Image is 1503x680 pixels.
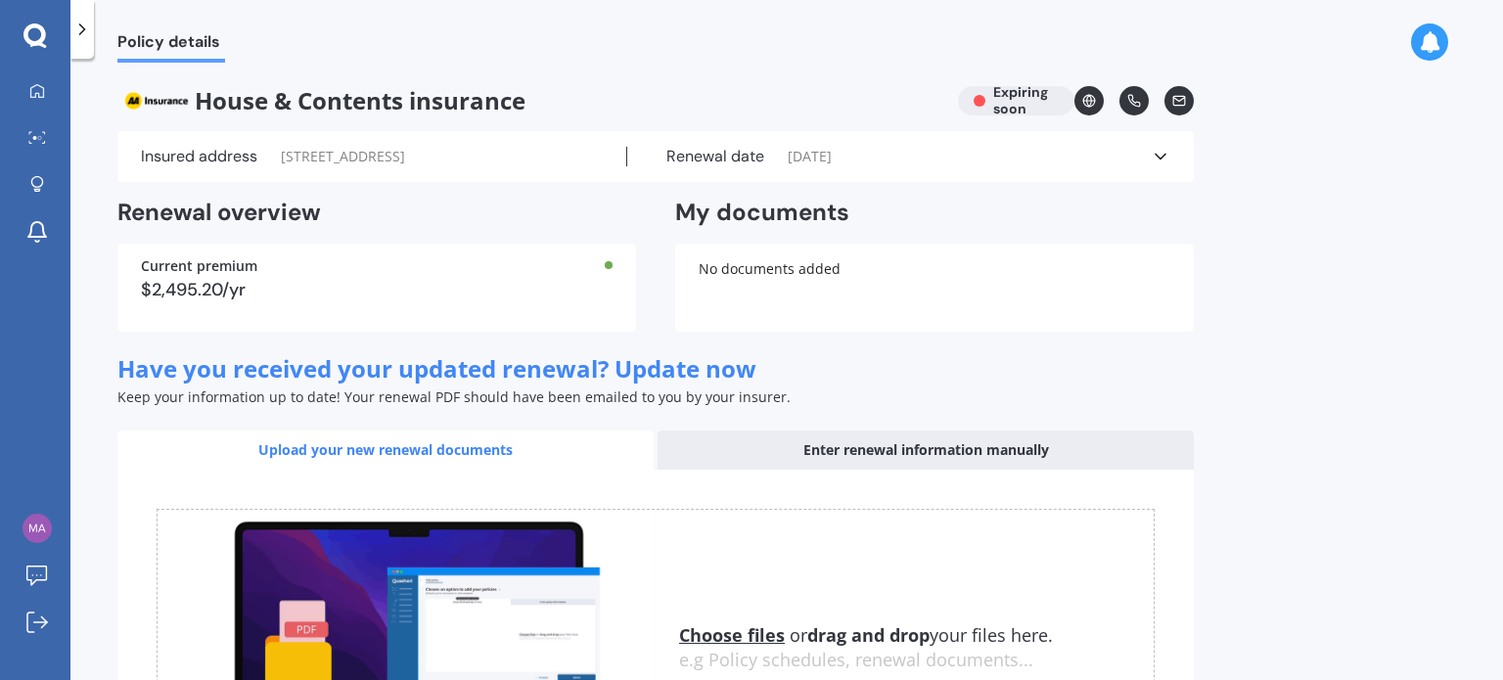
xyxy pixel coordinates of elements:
div: $2,495.20/yr [141,281,613,298]
label: Renewal date [666,147,764,166]
span: Have you received your updated renewal? Update now [117,352,756,385]
span: [STREET_ADDRESS] [281,147,405,166]
span: Keep your information up to date! Your renewal PDF should have been emailed to you by your insurer. [117,387,791,406]
span: [DATE] [788,147,832,166]
div: Enter renewal information manually [658,431,1194,470]
div: No documents added [675,244,1194,332]
label: Insured address [141,147,257,166]
img: AA.webp [117,86,195,115]
div: e.g Policy schedules, renewal documents... [679,650,1154,671]
h2: Renewal overview [117,198,636,228]
span: House & Contents insurance [117,86,942,115]
b: drag and drop [807,623,930,647]
div: Current premium [141,259,613,273]
u: Choose files [679,623,785,647]
img: 2da970c9bf3ea0efb2ca29953b8b5b45 [23,514,52,543]
div: Upload your new renewal documents [117,431,654,470]
h2: My documents [675,198,849,228]
span: Policy details [117,32,225,59]
span: or your files here. [679,623,1053,647]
